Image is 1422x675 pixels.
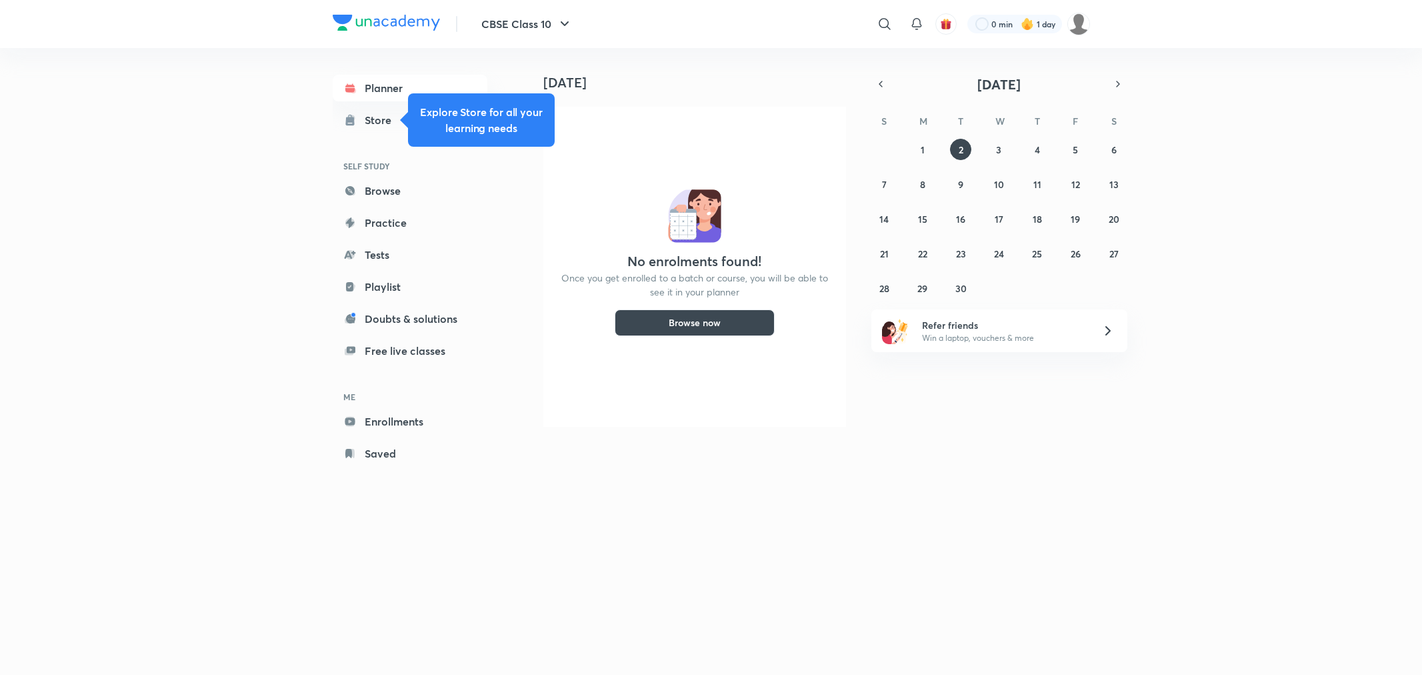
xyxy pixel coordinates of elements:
[873,277,895,299] button: September 28, 2025
[1103,139,1125,160] button: September 6, 2025
[995,115,1005,127] abbr: Wednesday
[333,408,487,435] a: Enrollments
[559,271,830,299] p: Once you get enrolled to a batch or course, you will be able to see it in your planner
[1027,243,1048,264] button: September 25, 2025
[994,247,1004,260] abbr: September 24, 2025
[1073,143,1078,156] abbr: September 5, 2025
[333,273,487,300] a: Playlist
[935,13,957,35] button: avatar
[365,112,399,128] div: Store
[950,208,971,229] button: September 16, 2025
[1065,208,1086,229] button: September 19, 2025
[873,243,895,264] button: September 21, 2025
[1027,208,1048,229] button: September 18, 2025
[958,178,963,191] abbr: September 9, 2025
[333,241,487,268] a: Tests
[918,247,927,260] abbr: September 22, 2025
[1033,178,1041,191] abbr: September 11, 2025
[668,189,721,243] img: No events
[1067,13,1090,35] img: Vivek Patil
[333,305,487,332] a: Doubts & solutions
[333,440,487,467] a: Saved
[988,173,1009,195] button: September 10, 2025
[1071,247,1081,260] abbr: September 26, 2025
[988,208,1009,229] button: September 17, 2025
[1109,213,1119,225] abbr: September 20, 2025
[950,173,971,195] button: September 9, 2025
[1065,139,1086,160] button: September 5, 2025
[1032,247,1042,260] abbr: September 25, 2025
[955,282,967,295] abbr: September 30, 2025
[922,332,1086,344] p: Win a laptop, vouchers & more
[333,209,487,236] a: Practice
[333,337,487,364] a: Free live classes
[1109,178,1119,191] abbr: September 13, 2025
[1073,115,1078,127] abbr: Friday
[918,213,927,225] abbr: September 15, 2025
[912,173,933,195] button: September 8, 2025
[879,213,889,225] abbr: September 14, 2025
[1027,139,1048,160] button: September 4, 2025
[333,15,440,31] img: Company Logo
[912,243,933,264] button: September 22, 2025
[882,317,909,344] img: referral
[1027,173,1048,195] button: September 11, 2025
[912,139,933,160] button: September 1, 2025
[1071,213,1080,225] abbr: September 19, 2025
[994,178,1004,191] abbr: September 10, 2025
[950,243,971,264] button: September 23, 2025
[912,277,933,299] button: September 29, 2025
[473,11,581,37] button: CBSE Class 10
[977,75,1021,93] span: [DATE]
[921,143,925,156] abbr: September 1, 2025
[1111,143,1117,156] abbr: September 6, 2025
[988,243,1009,264] button: September 24, 2025
[890,75,1109,93] button: [DATE]
[882,178,887,191] abbr: September 7, 2025
[880,247,889,260] abbr: September 21, 2025
[950,139,971,160] button: September 2, 2025
[1065,243,1086,264] button: September 26, 2025
[881,115,887,127] abbr: Sunday
[1109,247,1119,260] abbr: September 27, 2025
[1111,115,1117,127] abbr: Saturday
[917,282,927,295] abbr: September 29, 2025
[995,213,1003,225] abbr: September 17, 2025
[958,115,963,127] abbr: Tuesday
[950,277,971,299] button: September 30, 2025
[1103,173,1125,195] button: September 13, 2025
[873,208,895,229] button: September 14, 2025
[1035,115,1040,127] abbr: Thursday
[956,247,966,260] abbr: September 23, 2025
[959,143,963,156] abbr: September 2, 2025
[996,143,1001,156] abbr: September 3, 2025
[333,386,487,408] h6: ME
[333,107,487,133] a: Store
[1103,243,1125,264] button: September 27, 2025
[956,213,965,225] abbr: September 16, 2025
[1065,173,1086,195] button: September 12, 2025
[1033,213,1042,225] abbr: September 18, 2025
[333,155,487,177] h6: SELF STUDY
[922,318,1086,332] h6: Refer friends
[333,75,487,101] a: Planner
[873,173,895,195] button: September 7, 2025
[419,104,544,136] h5: Explore Store for all your learning needs
[920,178,925,191] abbr: September 8, 2025
[1071,178,1080,191] abbr: September 12, 2025
[627,253,761,269] h4: No enrolments found!
[912,208,933,229] button: September 15, 2025
[940,18,952,30] img: avatar
[988,139,1009,160] button: September 3, 2025
[543,75,857,91] h4: [DATE]
[615,309,775,336] button: Browse now
[1021,17,1034,31] img: streak
[1103,208,1125,229] button: September 20, 2025
[333,177,487,204] a: Browse
[879,282,889,295] abbr: September 28, 2025
[1035,143,1040,156] abbr: September 4, 2025
[333,15,440,34] a: Company Logo
[919,115,927,127] abbr: Monday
